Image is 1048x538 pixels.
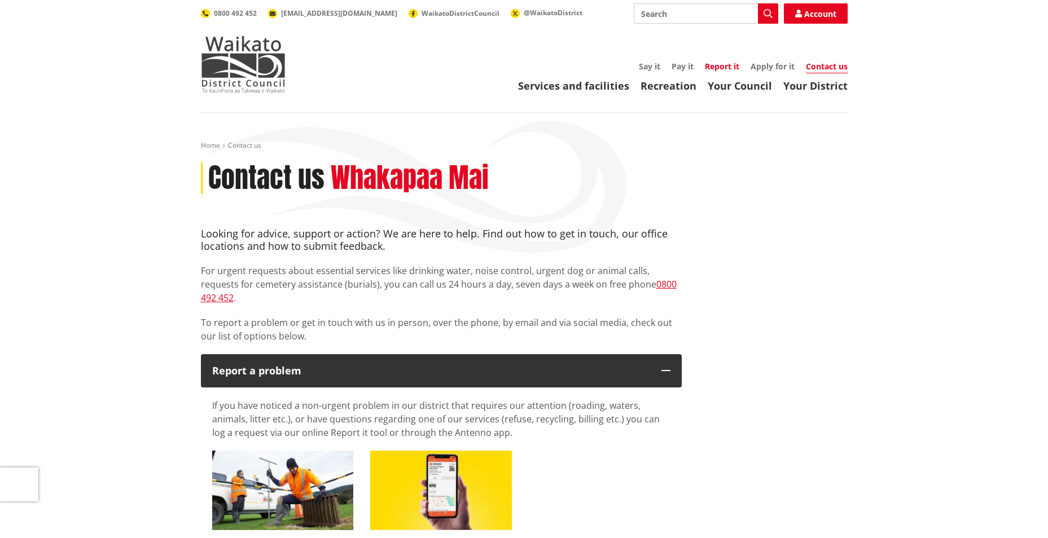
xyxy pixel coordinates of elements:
[201,8,257,18] a: 0800 492 452
[201,278,677,304] a: 0800 492 452
[212,451,354,530] img: Report it
[331,162,489,195] h2: Whakapaa Mai
[641,79,696,92] a: Recreation
[784,3,848,24] a: Account
[751,61,795,72] a: Apply for it
[783,79,848,92] a: Your District
[201,141,848,151] nav: breadcrumb
[996,491,1037,531] iframe: Messenger Launcher
[370,451,512,530] img: Antenno
[201,36,286,92] img: Waikato District Council - Te Kaunihera aa Takiwaa o Waikato
[806,61,848,73] a: Contact us
[201,264,682,305] p: For urgent requests about essential services like drinking water, noise control, urgent dog or an...
[214,8,257,18] span: 0800 492 452
[281,8,397,18] span: [EMAIL_ADDRESS][DOMAIN_NAME]
[422,8,499,18] span: WaikatoDistrictCouncil
[228,140,261,150] span: Contact us
[212,399,660,439] span: If you have noticed a non-urgent problem in our district that requires our attention (roading, wa...
[518,79,629,92] a: Services and facilities
[208,162,325,195] h1: Contact us
[524,8,582,17] span: @WaikatoDistrict
[212,365,650,377] p: Report a problem
[268,8,397,18] a: [EMAIL_ADDRESS][DOMAIN_NAME]
[409,8,499,18] a: WaikatoDistrictCouncil
[201,354,682,388] button: Report a problem
[672,61,694,72] a: Pay it
[708,79,772,92] a: Your Council
[201,140,220,150] a: Home
[705,61,739,72] a: Report it
[201,316,682,343] p: To report a problem or get in touch with us in person, over the phone, by email and via social me...
[511,8,582,17] a: @WaikatoDistrict
[201,228,682,252] h4: Looking for advice, support or action? We are here to help. Find out how to get in touch, our off...
[634,3,778,24] input: Search input
[639,61,660,72] a: Say it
